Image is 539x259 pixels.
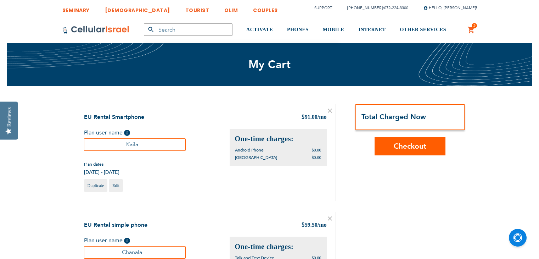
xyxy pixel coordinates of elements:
span: Edit [112,183,119,188]
span: MOBILE [323,27,344,32]
span: Android Phone [235,147,264,153]
div: 91.00 [301,113,327,122]
a: 072-224-3300 [384,5,408,11]
span: PHONES [287,27,309,32]
li: / [340,3,408,13]
a: SEMINARY [62,2,90,15]
span: ACTIVATE [246,27,273,32]
a: COUPLES [253,2,278,15]
a: EU Rental Smartphone [84,113,144,121]
a: TOURIST [185,2,209,15]
h2: One-time charges: [235,134,321,144]
span: /mo [318,114,327,120]
span: $ [301,114,305,122]
span: Checkout [394,141,426,151]
span: Plan user name [84,129,123,137]
div: Reviews [6,107,12,127]
img: Cellular Israel Logo [62,26,130,34]
span: 2 [473,23,476,29]
a: MOBILE [323,17,344,43]
a: Edit [109,179,123,192]
span: Help [124,130,130,136]
span: $0.00 [312,155,321,160]
span: Plan dates [84,161,119,167]
span: INTERNET [358,27,386,32]
a: Support [314,5,332,11]
span: Plan user name [84,237,123,244]
a: OLIM [224,2,238,15]
span: $ [301,221,305,230]
span: My Cart [248,57,291,72]
a: [DEMOGRAPHIC_DATA] [105,2,170,15]
a: ACTIVATE [246,17,273,43]
a: EU Rental simple phone [84,221,147,229]
a: OTHER SERVICES [400,17,446,43]
a: 2 [467,26,475,34]
span: Hello, [PERSON_NAME]! [423,5,477,11]
div: 59.50 [301,221,327,230]
button: Checkout [375,137,445,155]
span: [DATE] - [DATE] [84,169,119,176]
a: INTERNET [358,17,386,43]
span: Help [124,238,130,244]
h2: One-time charges: [235,242,321,252]
input: Search [144,23,232,36]
a: PHONES [287,17,309,43]
a: Duplicate [84,179,108,192]
span: [GEOGRAPHIC_DATA] [235,155,277,160]
span: $0.00 [312,148,321,153]
span: /mo [318,222,327,228]
span: OTHER SERVICES [400,27,446,32]
a: [PHONE_NUMBER] [347,5,383,11]
strong: Total Charged Now [361,112,426,122]
span: Duplicate [88,183,104,188]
